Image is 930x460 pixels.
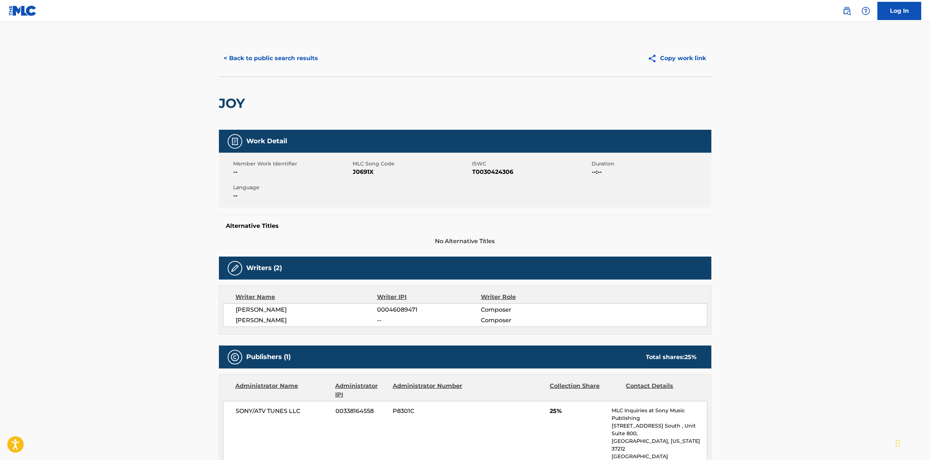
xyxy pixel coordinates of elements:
p: [STREET_ADDRESS] South , Unit Suite 800, [612,422,707,437]
button: < Back to public search results [219,49,323,67]
img: help [862,7,870,15]
button: Copy work link [643,49,711,67]
div: Drag [896,432,900,454]
a: Public Search [840,4,854,18]
p: [GEOGRAPHIC_DATA], [US_STATE] 37212 [612,437,707,453]
span: SONY/ATV TUNES LLC [236,407,330,416]
iframe: Chat Widget [894,425,930,460]
span: 00046089471 [377,305,480,314]
p: MLC Inquiries at Sony Music Publishing [612,407,707,422]
div: Total shares: [646,353,697,362]
div: Administrator IPI [335,382,387,399]
img: Publishers [231,353,239,362]
span: 00338164558 [335,407,387,416]
div: Contact Details [626,382,697,399]
span: P8301C [393,407,463,416]
span: ISWC [472,160,590,168]
img: Copy work link [648,54,660,63]
span: T0030424306 [472,168,590,176]
div: Administrator Name [236,382,330,399]
span: Duration [592,160,710,168]
span: Composer [481,316,575,325]
div: Writer IPI [377,293,481,301]
span: J0691X [353,168,471,176]
div: Administrator Number [393,382,463,399]
span: MLC Song Code [353,160,471,168]
img: Writers [231,264,239,273]
span: --:-- [592,168,710,176]
span: 25% [550,407,606,416]
span: [PERSON_NAME] [236,316,377,325]
h5: Publishers (1) [247,353,291,361]
span: [PERSON_NAME] [236,305,377,314]
div: Writer Name [236,293,377,301]
img: MLC Logo [9,5,37,16]
div: Help [859,4,873,18]
div: Writer Role [481,293,575,301]
a: Log In [878,2,921,20]
img: Work Detail [231,137,239,146]
span: 25 % [685,354,697,360]
span: -- [377,316,480,325]
h2: JOY [219,95,249,112]
span: Language [234,184,351,191]
span: Member Work Identifier [234,160,351,168]
div: Collection Share [550,382,620,399]
span: -- [234,168,351,176]
img: search [843,7,851,15]
h5: Alternative Titles [226,222,704,230]
span: -- [234,191,351,200]
h5: Writers (2) [247,264,282,272]
span: No Alternative Titles [219,237,711,246]
h5: Work Detail [247,137,287,145]
span: Composer [481,305,575,314]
